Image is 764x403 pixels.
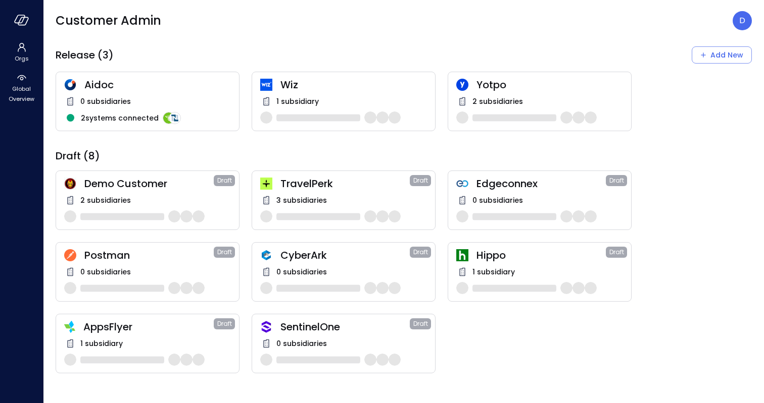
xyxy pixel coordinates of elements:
[260,79,272,91] img: cfcvbyzhwvtbhao628kj
[64,321,75,333] img: zbmm8o9awxf8yv3ehdzf
[413,176,428,186] span: Draft
[217,319,232,329] span: Draft
[733,11,752,30] div: Dudu
[169,112,181,124] img: integration-logo
[456,178,468,190] img: gkfkl11jtdpupy4uruhy
[80,338,123,349] span: 1 subsidiary
[80,266,131,277] span: 0 subsidiaries
[56,149,100,162] span: Draft (8)
[280,320,410,333] span: SentinelOne
[6,84,37,104] span: Global Overview
[2,40,41,65] div: Orgs
[260,321,272,333] img: oujisyhxiqy1h0xilnqx
[276,96,319,107] span: 1 subsidiary
[692,46,752,64] button: Add New
[56,48,114,62] span: Release (3)
[413,319,428,329] span: Draft
[472,96,523,107] span: 2 subsidiaries
[739,15,745,27] p: D
[81,112,159,124] span: 2 systems connected
[56,13,161,29] span: Customer Admin
[456,249,468,261] img: ynjrjpaiymlkbkxtflmu
[280,249,410,262] span: CyberArk
[84,177,214,190] span: Demo Customer
[456,79,468,91] img: rosehlgmm5jjurozkspi
[84,78,231,91] span: Aidoc
[276,338,327,349] span: 0 subsidiaries
[84,249,214,262] span: Postman
[83,320,214,333] span: AppsFlyer
[64,79,76,91] img: hddnet8eoxqedtuhlo6i
[692,46,752,64] div: Add New Organization
[64,249,76,261] img: t2hojgg0dluj8wcjhofe
[710,49,743,62] div: Add New
[472,195,523,206] span: 0 subsidiaries
[476,177,606,190] span: Edgeconnex
[476,249,606,262] span: Hippo
[276,195,327,206] span: 3 subsidiaries
[217,247,232,257] span: Draft
[413,247,428,257] span: Draft
[276,266,327,277] span: 0 subsidiaries
[2,71,41,105] div: Global Overview
[476,78,623,91] span: Yotpo
[80,195,131,206] span: 2 subsidiaries
[260,178,272,190] img: euz2wel6fvrjeyhjwgr9
[260,249,272,261] img: a5he5ildahzqx8n3jb8t
[472,266,515,277] span: 1 subsidiary
[609,176,624,186] span: Draft
[80,96,131,107] span: 0 subsidiaries
[163,112,175,124] img: integration-logo
[15,53,29,64] span: Orgs
[609,247,624,257] span: Draft
[217,176,232,186] span: Draft
[280,78,427,91] span: Wiz
[280,177,410,190] span: TravelPerk
[64,178,76,190] img: scnakozdowacoarmaydw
